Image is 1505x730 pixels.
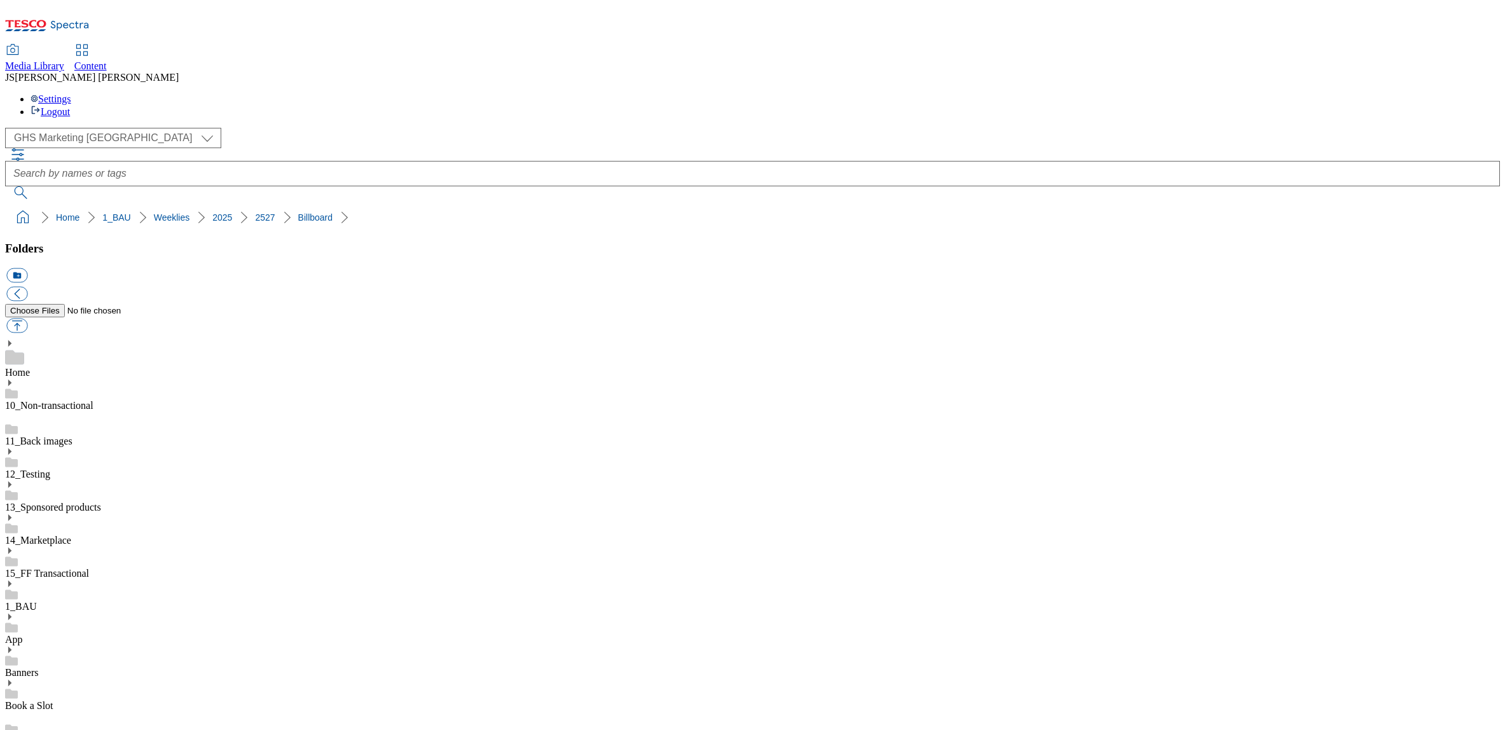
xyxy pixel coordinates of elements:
[5,205,1500,230] nav: breadcrumb
[5,60,64,71] span: Media Library
[5,367,30,378] a: Home
[5,45,64,72] a: Media Library
[5,161,1500,186] input: Search by names or tags
[298,212,333,223] a: Billboard
[5,72,15,83] span: JS
[74,45,107,72] a: Content
[5,242,1500,256] h3: Folders
[31,106,70,117] a: Logout
[5,667,38,678] a: Banners
[5,436,72,446] a: 11_Back images
[5,568,89,579] a: 15_FF Transactional
[5,634,23,645] a: App
[212,212,232,223] a: 2025
[255,212,275,223] a: 2527
[5,700,53,711] a: Book a Slot
[13,207,33,228] a: home
[5,601,37,612] a: 1_BAU
[31,93,71,104] a: Settings
[102,212,130,223] a: 1_BAU
[5,502,101,513] a: 13_Sponsored products
[5,535,71,546] a: 14_Marketplace
[5,400,93,411] a: 10_Non-transactional
[15,72,179,83] span: [PERSON_NAME] [PERSON_NAME]
[5,469,50,479] a: 12_Testing
[56,212,79,223] a: Home
[74,60,107,71] span: Content
[154,212,190,223] a: Weeklies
